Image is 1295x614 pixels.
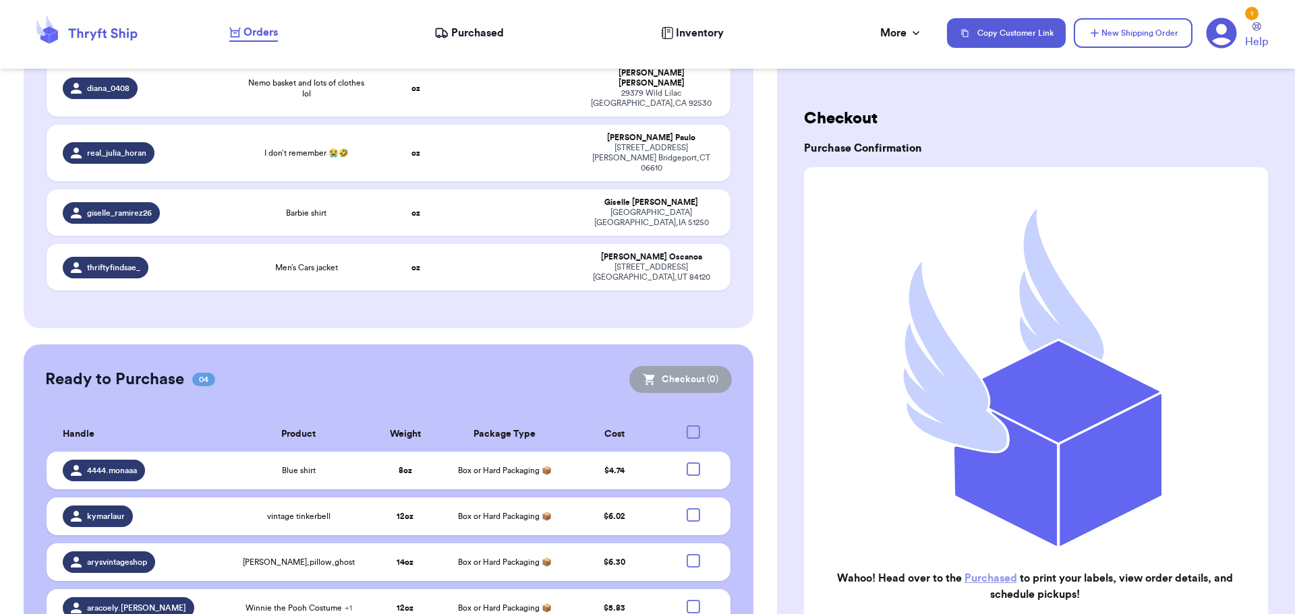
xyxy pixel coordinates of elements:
[604,512,625,520] span: $ 6.02
[399,466,412,474] strong: 8 oz
[275,262,338,273] span: Men’s Cars jacket
[458,466,552,474] span: Box or Hard Packaging 📦
[411,264,420,272] strong: oz
[45,369,184,390] h2: Ready to Purchase
[458,512,552,520] span: Box or Hard Packaging 📦
[588,208,714,228] div: [GEOGRAPHIC_DATA] [GEOGRAPHIC_DATA] , IA 51250
[282,465,316,476] span: Blue shirt
[232,417,365,452] th: Product
[458,558,552,566] span: Box or Hard Packaging 📦
[397,558,413,566] strong: 14 oz
[947,18,1066,48] button: Copy Customer Link
[1245,34,1268,50] span: Help
[604,604,625,612] span: $ 5.83
[87,208,152,218] span: giselle_ramirez26
[1245,7,1259,20] div: 1
[458,604,552,612] span: Box or Hard Packaging 📦
[87,148,146,158] span: real_julia_horan
[87,511,125,522] span: kymarlaur
[604,466,625,474] span: $ 4.74
[87,603,186,613] span: aracoely.[PERSON_NAME]
[588,252,714,262] div: [PERSON_NAME] Oscanoa
[87,557,147,567] span: arysvintageshop
[445,417,565,452] th: Package Type
[365,417,444,452] th: Weight
[804,140,1268,156] h3: Purchase Confirmation
[588,88,714,109] div: 29379 Wild Lilac [GEOGRAPHIC_DATA] , CA 92530
[87,465,137,476] span: 4444.monaaa
[229,24,278,42] a: Orders
[243,557,355,567] span: [PERSON_NAME],pillow,ghost
[588,262,714,282] div: [STREET_ADDRESS] [GEOGRAPHIC_DATA] , UT 84120
[629,366,732,393] button: Checkout (0)
[588,143,714,173] div: [STREET_ADDRESS][PERSON_NAME] Bridgeport , CT 06610
[965,573,1017,584] a: Purchased
[246,78,367,99] span: Nemo basket and lots of clothes lol
[286,208,326,218] span: Barbie shirt
[192,373,215,386] span: 04
[588,68,714,88] div: [PERSON_NAME] [PERSON_NAME]
[246,603,352,613] span: Winnie the Pooh Costume
[815,570,1255,603] h2: Wahoo! Head over to the to print your labels, view order details, and schedule pickups!
[588,133,714,143] div: [PERSON_NAME] Paulo
[451,25,504,41] span: Purchased
[880,25,923,41] div: More
[604,558,625,566] span: $ 6.30
[411,149,420,157] strong: oz
[243,24,278,40] span: Orders
[397,512,413,520] strong: 12 oz
[411,209,420,217] strong: oz
[1206,18,1237,49] a: 1
[588,197,714,208] div: Giselle [PERSON_NAME]
[264,148,349,158] span: I don’t remember 😭🤣
[676,25,724,41] span: Inventory
[804,108,1268,129] h2: Checkout
[87,262,140,273] span: thriftyfindsae_
[63,427,94,441] span: Handle
[661,25,724,41] a: Inventory
[434,25,504,41] a: Purchased
[397,604,413,612] strong: 12 oz
[87,83,129,94] span: diana_0408
[565,417,664,452] th: Cost
[1074,18,1192,48] button: New Shipping Order
[1245,22,1268,50] a: Help
[267,511,330,522] span: vintage tinkerbell
[411,84,420,92] strong: oz
[345,604,352,612] span: + 1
